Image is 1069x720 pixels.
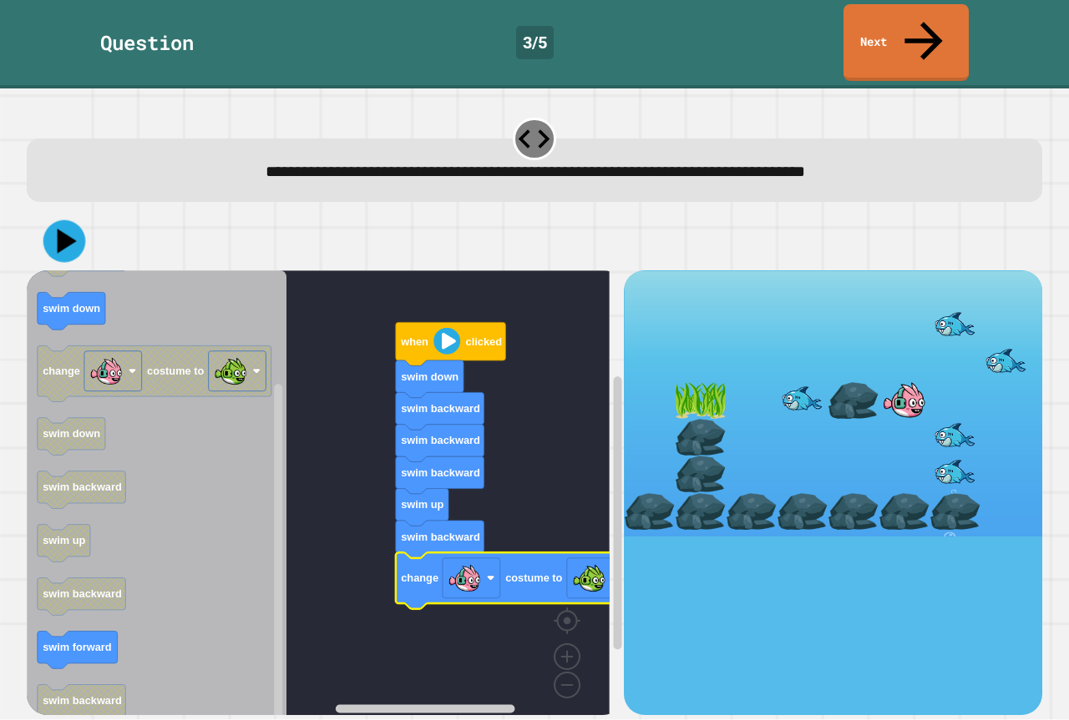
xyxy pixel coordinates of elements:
text: swim backward [401,466,480,479]
text: clicked [466,335,502,348]
text: swim down [43,428,100,441]
text: change [43,365,80,378]
a: Next [844,4,969,81]
text: swim forward [43,642,112,654]
text: swim down [401,370,459,383]
div: Question [100,28,194,58]
text: swim backward [401,403,480,415]
text: swim up [401,499,443,511]
div: Blockly Workspace [27,270,624,714]
text: swim backward [43,695,122,707]
text: swim backward [43,588,122,601]
text: swim backward [401,531,480,543]
text: when [400,335,428,348]
text: swim up [43,535,85,547]
text: swim backward [43,481,122,494]
text: costume to [505,572,562,585]
text: costume to [147,365,204,378]
text: change [401,572,438,585]
text: swim down [43,303,100,315]
div: 3 / 5 [516,26,554,59]
text: swim backward [401,435,480,447]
